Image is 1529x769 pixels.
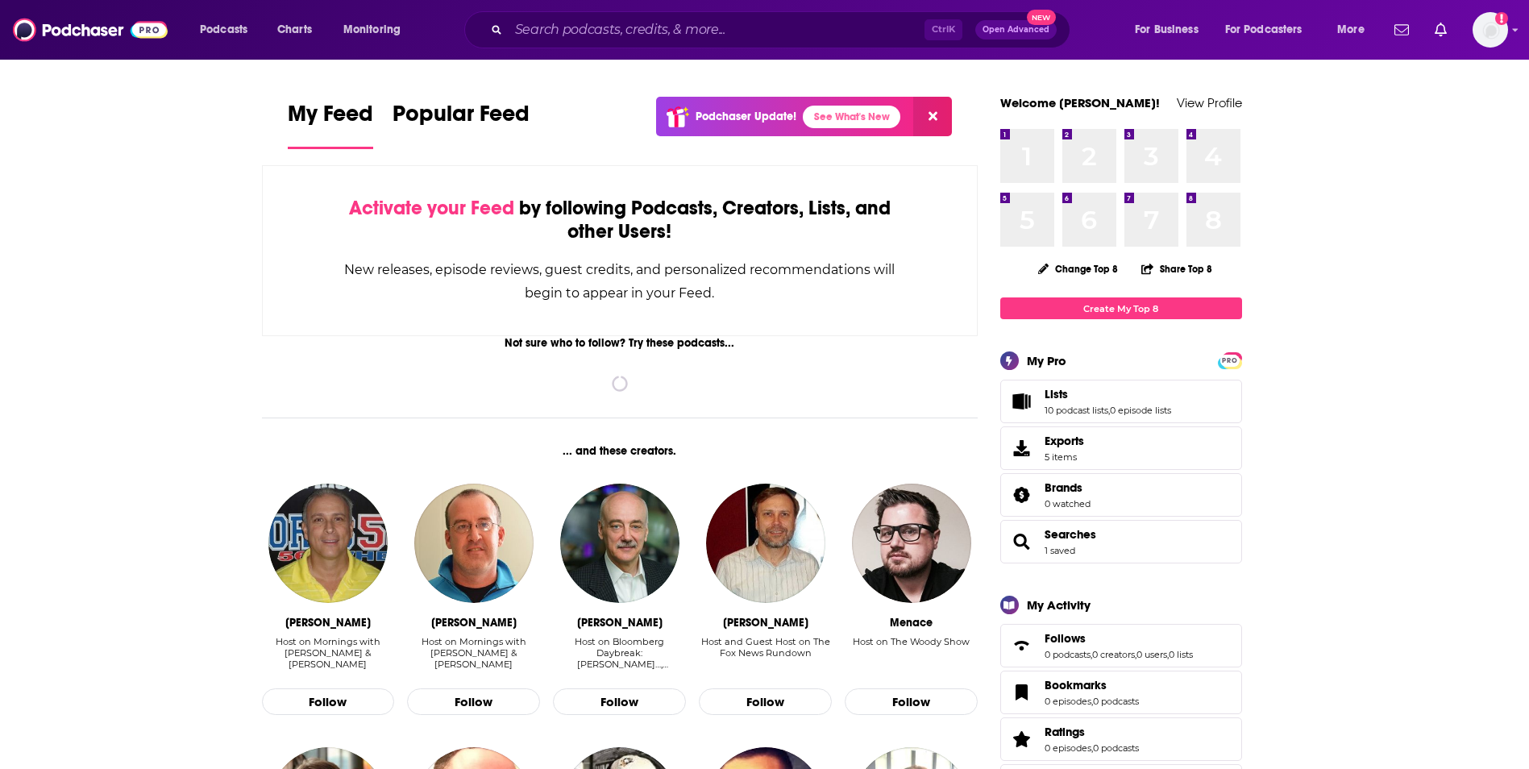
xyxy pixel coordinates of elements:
[1000,473,1242,517] span: Brands
[200,19,247,41] span: Podcasts
[1000,624,1242,667] span: Follows
[1006,484,1038,506] a: Brands
[393,100,530,149] a: Popular Feed
[343,258,897,305] div: New releases, episode reviews, guest credits, and personalized recommendations will begin to appe...
[699,636,832,659] div: Host and Guest Host on The Fox News Rundown
[1091,696,1093,707] span: ,
[343,19,401,41] span: Monitoring
[852,484,971,603] img: Menace
[1215,17,1326,43] button: open menu
[1000,520,1242,563] span: Searches
[1177,95,1242,110] a: View Profile
[1045,725,1085,739] span: Ratings
[1093,742,1139,754] a: 0 podcasts
[1045,480,1091,495] a: Brands
[262,636,395,670] div: Host on Mornings with [PERSON_NAME] & [PERSON_NAME]
[1124,17,1219,43] button: open menu
[1141,253,1213,285] button: Share Top 8
[1045,545,1075,556] a: 1 saved
[1220,354,1240,366] a: PRO
[1045,696,1091,707] a: 0 episodes
[407,688,540,716] button: Follow
[1428,16,1453,44] a: Show notifications dropdown
[189,17,268,43] button: open menu
[349,196,514,220] span: Activate your Feed
[509,17,924,43] input: Search podcasts, credits, & more...
[1006,530,1038,553] a: Searches
[924,19,962,40] span: Ctrl K
[1045,434,1084,448] span: Exports
[1473,12,1508,48] button: Show profile menu
[1045,678,1107,692] span: Bookmarks
[414,484,534,603] img: Eli Savoie
[1006,728,1038,750] a: Ratings
[1167,649,1169,660] span: ,
[1220,355,1240,367] span: PRO
[480,11,1086,48] div: Search podcasts, credits, & more...
[1006,390,1038,413] a: Lists
[803,106,900,128] a: See What's New
[696,110,796,123] p: Podchaser Update!
[1045,451,1084,463] span: 5 items
[1136,649,1167,660] a: 0 users
[343,197,897,243] div: by following Podcasts, Creators, Lists, and other Users!
[560,484,679,603] img: Doug Krizner
[1108,405,1110,416] span: ,
[1093,696,1139,707] a: 0 podcasts
[1045,725,1139,739] a: Ratings
[267,17,322,43] a: Charts
[407,636,540,670] div: Host on Mornings with [PERSON_NAME] & [PERSON_NAME]
[393,100,530,137] span: Popular Feed
[1006,634,1038,657] a: Follows
[1495,12,1508,25] svg: Add a profile image
[1006,437,1038,459] span: Exports
[1388,16,1415,44] a: Show notifications dropdown
[285,616,371,630] div: Greg Gaston
[1000,95,1160,110] a: Welcome [PERSON_NAME]!
[1045,742,1091,754] a: 0 episodes
[1027,597,1091,613] div: My Activity
[277,19,312,41] span: Charts
[1000,426,1242,470] a: Exports
[1000,671,1242,714] span: Bookmarks
[1091,742,1093,754] span: ,
[699,688,832,716] button: Follow
[407,636,540,671] div: Host on Mornings with Greg & Eli
[890,616,933,630] div: Menace
[983,26,1049,34] span: Open Advanced
[1045,387,1068,401] span: Lists
[262,636,395,671] div: Host on Mornings with Greg & Eli
[288,100,373,137] span: My Feed
[262,688,395,716] button: Follow
[723,616,808,630] div: Dave Anthony
[1326,17,1385,43] button: open menu
[1169,649,1193,660] a: 0 lists
[1045,527,1096,542] a: Searches
[706,484,825,603] img: Dave Anthony
[1027,353,1066,368] div: My Pro
[1091,649,1092,660] span: ,
[1045,387,1171,401] a: Lists
[268,484,388,603] img: Greg Gaston
[577,616,663,630] div: Doug Krizner
[13,15,168,45] img: Podchaser - Follow, Share and Rate Podcasts
[1045,649,1091,660] a: 0 podcasts
[1006,681,1038,704] a: Bookmarks
[431,616,517,630] div: Eli Savoie
[262,444,978,458] div: ... and these creators.
[1473,12,1508,48] span: Logged in as nshort92
[975,20,1057,39] button: Open AdvancedNew
[288,100,373,149] a: My Feed
[1225,19,1303,41] span: For Podcasters
[1000,717,1242,761] span: Ratings
[1045,405,1108,416] a: 10 podcast lists
[845,688,978,716] button: Follow
[853,636,970,647] div: Host on The Woody Show
[553,688,686,716] button: Follow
